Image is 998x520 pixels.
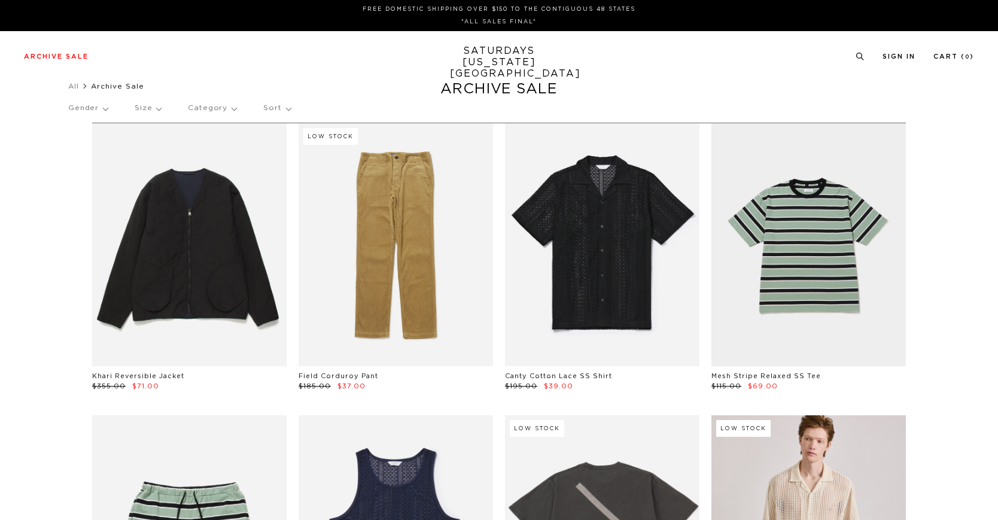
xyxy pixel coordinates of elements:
[92,373,184,379] a: Khari Reversible Jacket
[883,53,915,60] a: Sign In
[505,383,537,390] span: $195.00
[711,373,821,379] a: Mesh Stripe Relaxed SS Tee
[29,5,969,14] p: FREE DOMESTIC SHIPPING OVER $150 TO THE CONTIGUOUS 48 STATES
[24,53,89,60] a: Archive Sale
[965,54,970,60] small: 0
[92,383,126,390] span: $355.00
[299,373,378,379] a: Field Corduroy Pant
[303,128,358,145] div: Low Stock
[711,383,741,390] span: $115.00
[188,95,236,122] p: Category
[299,383,331,390] span: $185.00
[337,383,366,390] span: $37.00
[505,373,612,379] a: Canty Cotton Lace SS Shirt
[29,17,969,26] p: *ALL SALES FINAL*
[68,95,108,122] p: Gender
[132,383,159,390] span: $71.00
[510,420,564,437] div: Low Stock
[135,95,161,122] p: Size
[544,383,573,390] span: $39.00
[933,53,974,60] a: Cart (0)
[748,383,778,390] span: $69.00
[716,420,771,437] div: Low Stock
[263,95,290,122] p: Sort
[68,83,79,90] a: All
[91,83,144,90] span: Archive Sale
[450,45,549,80] a: SATURDAYS[US_STATE][GEOGRAPHIC_DATA]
